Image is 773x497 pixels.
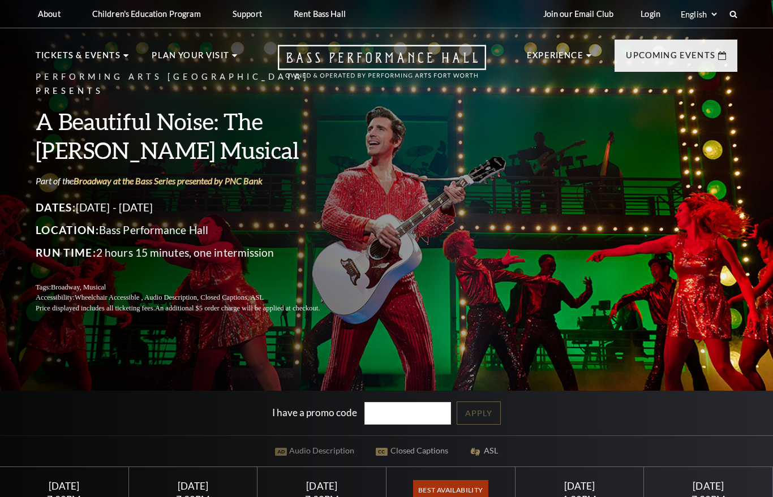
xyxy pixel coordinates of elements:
[527,49,583,69] p: Experience
[36,201,76,214] span: Dates:
[152,49,229,69] p: Plan Your Visit
[38,9,61,19] p: About
[36,282,347,293] p: Tags:
[14,480,115,492] div: [DATE]
[36,292,347,303] p: Accessibility:
[51,283,106,291] span: Broadway, Musical
[92,9,201,19] p: Children's Education Program
[36,221,347,239] p: Bass Performance Hall
[142,480,243,492] div: [DATE]
[626,49,715,69] p: Upcoming Events
[36,303,347,314] p: Price displayed includes all ticketing fees.
[272,406,357,418] label: I have a promo code
[36,175,347,187] p: Part of the
[36,49,121,69] p: Tickets & Events
[658,480,759,492] div: [DATE]
[74,175,263,186] a: Broadway at the Bass Series presented by PNC Bank
[36,107,347,165] h3: A Beautiful Noise: The [PERSON_NAME] Musical
[529,480,630,492] div: [DATE]
[678,9,719,20] select: Select:
[271,480,372,492] div: [DATE]
[36,246,96,259] span: Run Time:
[36,223,99,236] span: Location:
[155,304,320,312] span: An additional $5 order charge will be applied at checkout.
[36,244,347,262] p: 2 hours 15 minutes, one intermission
[75,293,264,301] span: Wheelchair Accessible , Audio Description, Closed Captions, ASL
[36,198,347,217] p: [DATE] - [DATE]
[294,9,346,19] p: Rent Bass Hall
[233,9,262,19] p: Support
